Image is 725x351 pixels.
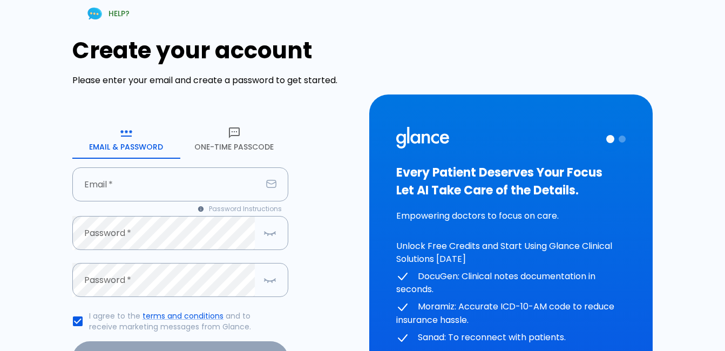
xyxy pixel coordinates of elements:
[396,164,626,199] h3: Every Patient Deserves Your Focus Let AI Take Care of the Details.
[72,37,356,64] h1: Create your account
[192,201,288,217] button: Password Instructions
[72,120,180,159] button: Email & Password
[89,310,280,332] p: I agree to the and to receive marketing messages from Glance.
[72,167,262,201] input: your.email@example.com
[396,240,626,266] p: Unlock Free Credits and Start Using Glance Clinical Solutions [DATE]
[396,210,626,222] p: Empowering doctors to focus on care.
[180,120,288,159] button: One-Time Passcode
[396,300,626,327] p: Moramiz: Accurate ICD-10-AM code to reduce insurance hassle.
[396,270,626,296] p: DocuGen: Clinical notes documentation in seconds.
[209,204,282,214] span: Password Instructions
[396,331,626,345] p: Sanad: To reconnect with patients.
[143,310,223,321] a: terms and conditions
[85,4,104,23] img: Chat Support
[72,74,356,87] p: Please enter your email and create a password to get started.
